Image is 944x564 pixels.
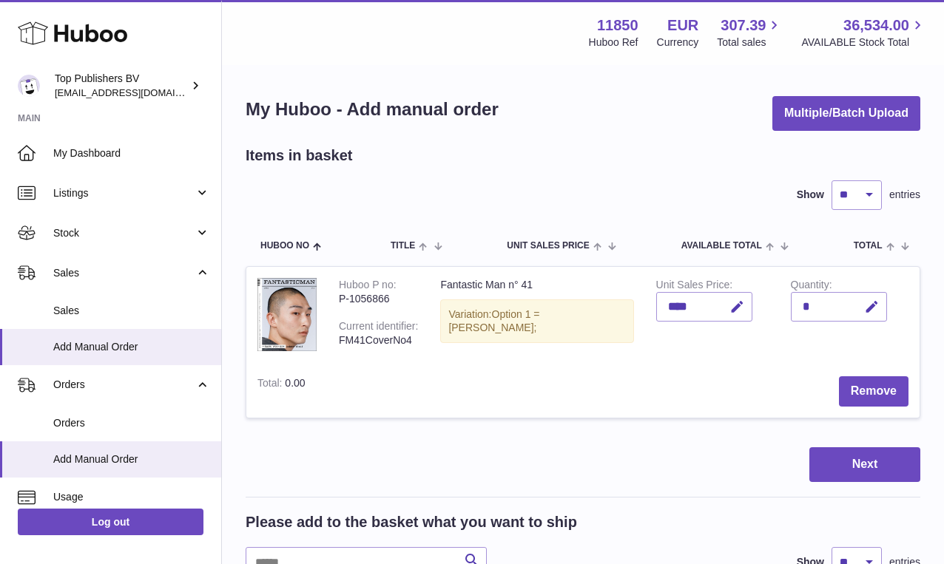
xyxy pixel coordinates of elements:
[721,16,766,35] span: 307.39
[53,490,210,504] span: Usage
[18,75,40,97] img: accounts@fantasticman.com
[55,86,218,98] span: [EMAIL_ADDRESS][DOMAIN_NAME]
[257,278,317,351] img: Fantastic Man n° 41
[53,186,195,200] span: Listings
[839,376,908,407] button: Remove
[448,308,539,334] span: Option 1 = [PERSON_NAME];
[53,452,210,466] span: Add Manual Order
[246,146,353,166] h2: Items in basket
[391,241,415,251] span: Title
[772,96,920,131] button: Multiple/Batch Upload
[53,146,210,160] span: My Dashboard
[681,241,762,251] span: AVAILABLE Total
[55,72,188,100] div: Top Publishers BV
[339,279,397,294] div: Huboo P no
[797,188,824,202] label: Show
[809,447,920,482] button: Next
[246,512,577,532] h2: Please add to the basket what you want to ship
[791,279,832,294] label: Quantity
[429,267,644,366] td: Fantastic Man n° 41
[440,299,633,344] div: Variation:
[597,16,638,35] strong: 11850
[53,304,210,318] span: Sales
[657,35,699,50] div: Currency
[854,241,883,251] span: Total
[53,416,210,430] span: Orders
[53,378,195,392] span: Orders
[889,188,920,202] span: entries
[260,241,309,251] span: Huboo no
[801,35,926,50] span: AVAILABLE Stock Total
[285,377,305,389] span: 0.00
[53,340,210,354] span: Add Manual Order
[53,226,195,240] span: Stock
[717,16,783,50] a: 307.39 Total sales
[339,292,418,306] div: P-1056866
[257,377,285,393] label: Total
[339,320,418,336] div: Current identifier
[18,509,203,535] a: Log out
[589,35,638,50] div: Huboo Ref
[339,333,418,347] div: FM41CoverNo4
[717,35,783,50] span: Total sales
[656,279,732,294] label: Unit Sales Price
[507,241,589,251] span: Unit Sales Price
[801,16,926,50] a: 36,534.00 AVAILABLE Stock Total
[246,98,499,121] h1: My Huboo - Add manual order
[843,16,909,35] span: 36,534.00
[53,266,195,280] span: Sales
[667,16,698,35] strong: EUR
